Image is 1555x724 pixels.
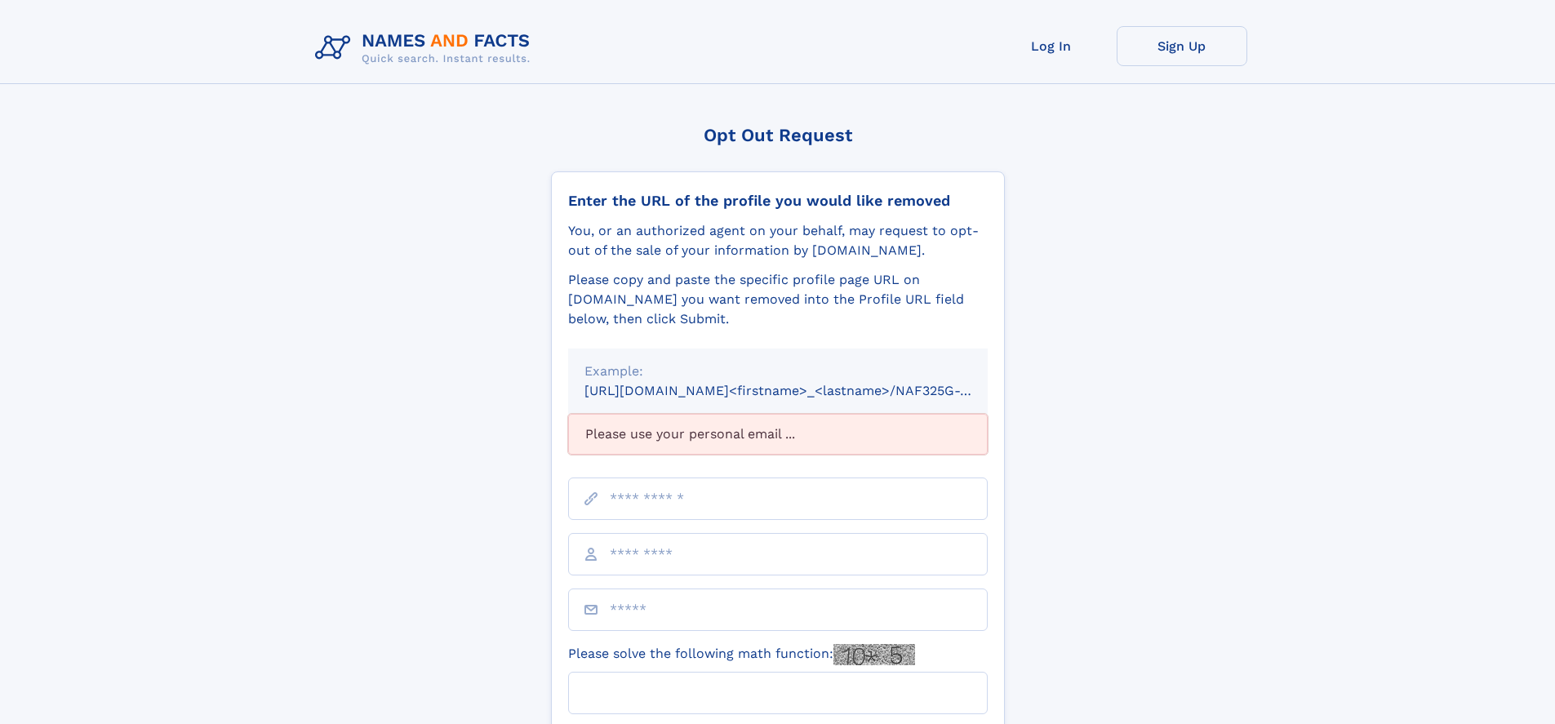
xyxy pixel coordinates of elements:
div: You, or an authorized agent on your behalf, may request to opt-out of the sale of your informatio... [568,221,988,260]
a: Log In [986,26,1117,66]
div: Opt Out Request [551,125,1005,145]
div: Please use your personal email ... [568,414,988,455]
div: Enter the URL of the profile you would like removed [568,192,988,210]
label: Please solve the following math function: [568,644,915,665]
small: [URL][DOMAIN_NAME]<firstname>_<lastname>/NAF325G-xxxxxxxx [584,383,1019,398]
img: Logo Names and Facts [309,26,544,70]
a: Sign Up [1117,26,1247,66]
div: Please copy and paste the specific profile page URL on [DOMAIN_NAME] you want removed into the Pr... [568,270,988,329]
div: Example: [584,362,971,381]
